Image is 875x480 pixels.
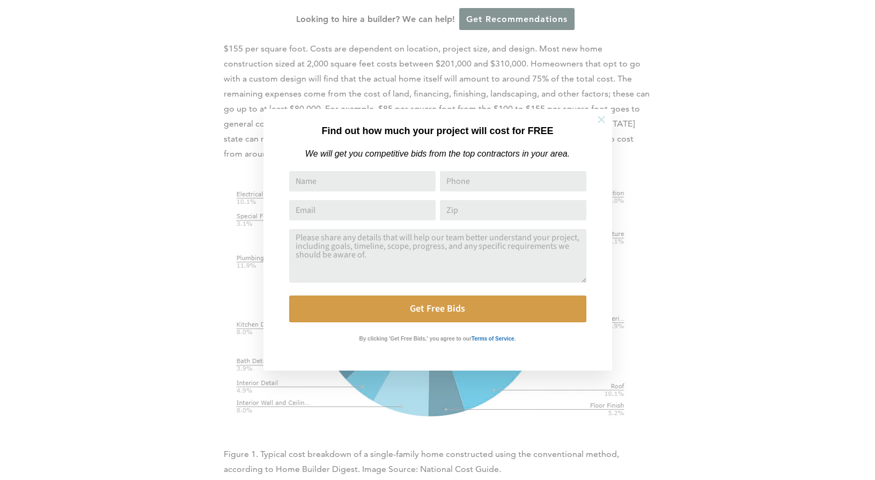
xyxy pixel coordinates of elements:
button: Close [583,101,620,138]
textarea: Comment or Message [289,229,586,283]
strong: By clicking 'Get Free Bids,' you agree to our [359,336,472,342]
em: We will get you competitive bids from the top contractors in your area. [305,149,570,158]
strong: Terms of Service [472,336,514,342]
a: Terms of Service [472,333,514,342]
strong: . [514,336,516,342]
input: Email Address [289,200,436,220]
input: Phone [440,171,586,191]
strong: Find out how much your project will cost for FREE [321,125,553,136]
iframe: Drift Widget Chat Controller [669,403,862,467]
input: Zip [440,200,586,220]
input: Name [289,171,436,191]
button: Get Free Bids [289,296,586,322]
